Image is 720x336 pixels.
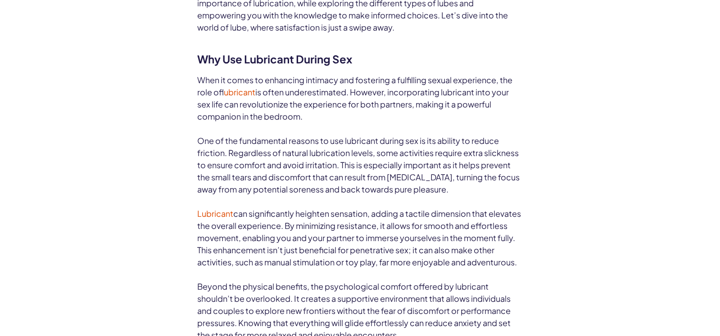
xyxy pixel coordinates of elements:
[198,208,234,219] a: Lubricant
[198,87,509,121] span: is often underestimated. However, incorporating lubricant into your sex life can revolutionize th...
[198,208,521,267] span: can significantly heighten sensation, adding a tactile dimension that elevates the overall experi...
[198,52,353,66] b: Why Use Lubricant During Sex
[198,75,513,97] span: When it comes to enhancing intimacy and fostering a fulfilling sexual experience, the role of
[198,135,520,194] span: One of the fundamental reasons to use lubricant during sex is its ability to reduce friction. Reg...
[224,87,256,97] a: lubricant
